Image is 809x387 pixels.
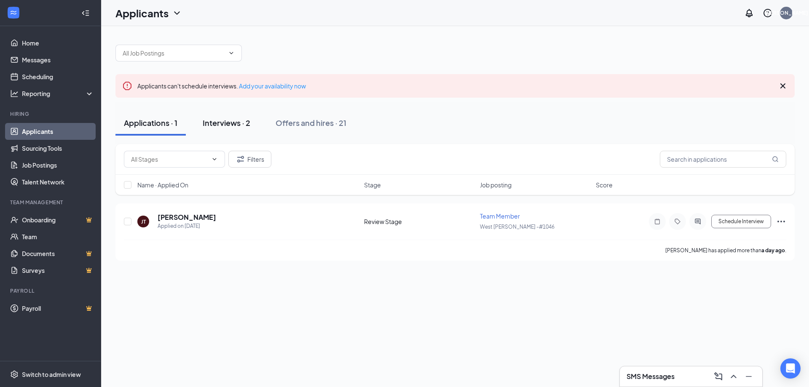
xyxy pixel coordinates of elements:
svg: ComposeMessage [713,371,723,382]
span: Name · Applied On [137,181,188,189]
button: Minimize [742,370,755,383]
a: SurveysCrown [22,262,94,279]
input: Search in applications [660,151,786,168]
svg: Error [122,81,132,91]
button: Filter Filters [228,151,271,168]
a: Applicants [22,123,94,140]
svg: ActiveChat [693,218,703,225]
svg: Note [652,218,662,225]
div: Offers and hires · 21 [276,117,346,128]
a: Home [22,35,94,51]
b: a day ago [761,247,785,254]
svg: ChevronDown [172,8,182,18]
a: Job Postings [22,157,94,173]
svg: ChevronDown [228,50,235,56]
a: DocumentsCrown [22,245,94,262]
div: Switch to admin view [22,370,81,379]
div: Applied on [DATE] [158,222,216,230]
a: Sourcing Tools [22,140,94,157]
a: Talent Network [22,173,94,190]
span: Score [596,181,613,189]
div: Interviews · 2 [203,117,250,128]
h1: Applicants [115,6,169,20]
span: West [PERSON_NAME] -#1046 [480,224,555,230]
svg: Analysis [10,89,19,98]
svg: MagnifyingGlass [772,156,779,163]
p: [PERSON_NAME] has applied more than . [665,247,786,254]
span: Applicants can't schedule interviews. [137,82,306,90]
svg: ChevronDown [211,156,218,163]
h3: SMS Messages [627,372,675,381]
div: Open Intercom Messenger [780,358,801,379]
svg: Collapse [81,9,90,17]
div: Payroll [10,287,92,294]
svg: Minimize [744,371,754,382]
svg: Filter [236,154,246,164]
span: Job posting [480,181,512,189]
h5: [PERSON_NAME] [158,213,216,222]
a: Scheduling [22,68,94,85]
svg: Ellipses [776,216,786,227]
a: PayrollCrown [22,300,94,317]
button: ChevronUp [727,370,740,383]
div: [PERSON_NAME] [765,9,808,16]
svg: WorkstreamLogo [9,8,18,17]
div: Hiring [10,110,92,117]
a: OnboardingCrown [22,211,94,228]
div: Applications · 1 [124,117,177,128]
div: Review Stage [364,217,475,226]
svg: QuestionInfo [763,8,773,18]
a: Team [22,228,94,245]
div: JT [141,218,146,225]
input: All Stages [131,155,208,164]
button: Schedule Interview [711,215,771,228]
button: ComposeMessage [712,370,725,383]
svg: Cross [778,81,788,91]
a: Add your availability now [239,82,306,90]
div: Team Management [10,199,92,206]
div: Reporting [22,89,94,98]
svg: ChevronUp [729,371,739,382]
span: Team Member [480,212,520,220]
svg: Settings [10,370,19,379]
svg: Notifications [744,8,754,18]
a: Messages [22,51,94,68]
span: Stage [364,181,381,189]
svg: Tag [672,218,683,225]
input: All Job Postings [123,48,225,58]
